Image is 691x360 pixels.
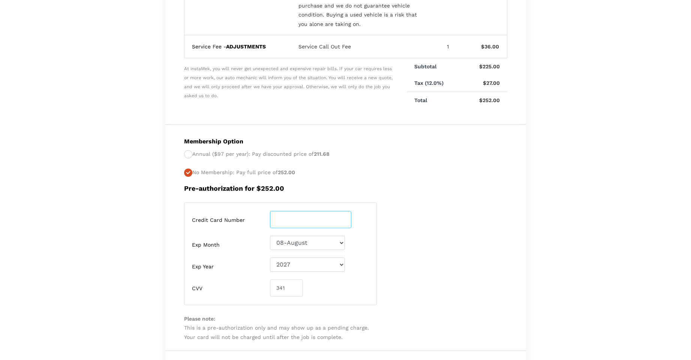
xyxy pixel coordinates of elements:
p: Annual ($97 per year): Pay discounted price of No Membership: Pay full price of [184,149,507,177]
span: 211.68 [314,151,330,157]
p: $252.00 [457,96,500,105]
span: 252.00 [261,184,284,192]
p: This is a pre-authorization only and may show up as a pending charge. Your card will not be charg... [184,314,507,342]
span: 252.00 [278,169,295,175]
label: Exp Year [192,264,214,270]
p: $225.00 [457,62,500,71]
div: Service Fee - [192,42,284,51]
div: Service Call Out Fee [298,42,427,51]
label: CVV [192,285,202,292]
p: Total [414,96,457,105]
strong: Membership Option [184,138,243,145]
h5: Pre-authorization for $ [184,184,507,192]
p: Subtotal [414,62,457,71]
label: Exp Month [192,242,220,248]
span: At instaMek, you will never get unexpected and expensive repair bills. If your car requires less ... [184,58,394,109]
label: Credit Card Number [192,217,245,223]
span: Please note: [184,314,507,324]
b: ADJUSTMENTS [226,44,266,50]
p: Tax (12.0%) [414,78,457,88]
div: $36.00 [468,42,499,51]
div: 1 [442,42,454,51]
p: $27.00 [457,78,500,88]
